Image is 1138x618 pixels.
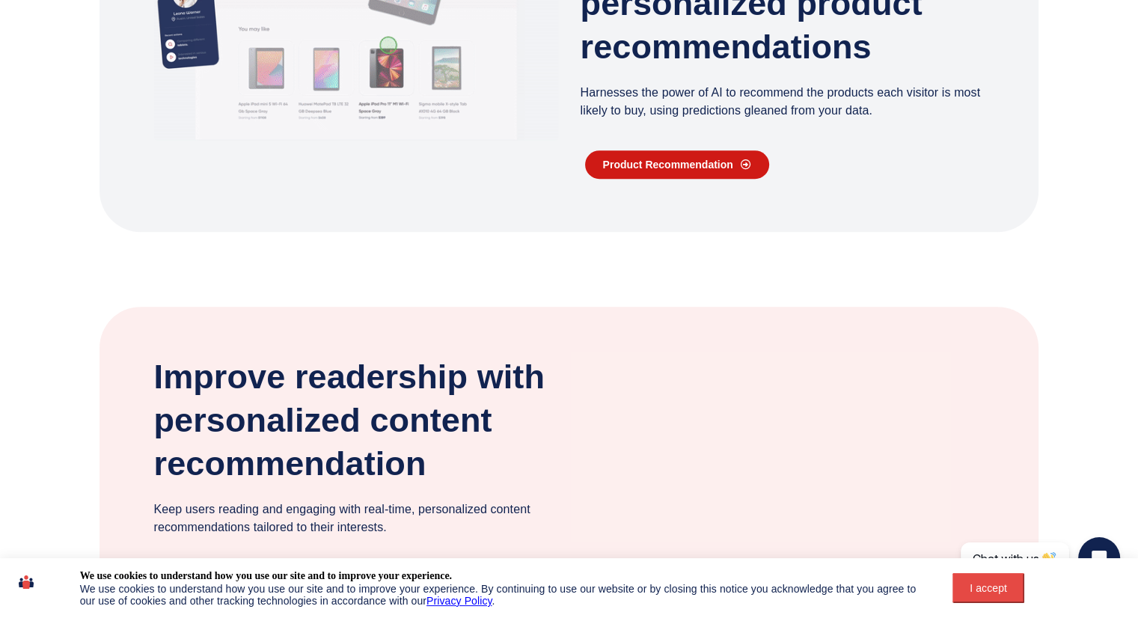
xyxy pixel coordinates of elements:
p: Harnesses the power of AI to recommend the products each visitor is most likely to buy, using pre... [581,84,985,120]
a: Privacy Policy [426,595,492,607]
img: icon [19,569,34,595]
div: I accept [961,582,1015,594]
div: We use cookies to understand how you use our site and to improve your experience. By continuing t... [80,583,919,607]
h3: Improve readership with personalized content recommendation [154,355,558,486]
a: Product Recommendation [585,150,769,179]
p: Keep users reading and engaging with real-time, personalized content recommendations tailored to ... [154,501,558,536]
span: Product Recommendation [603,159,733,170]
div: We use cookies to understand how you use our site and to improve your experience. [80,569,452,583]
button: I accept [952,573,1024,603]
